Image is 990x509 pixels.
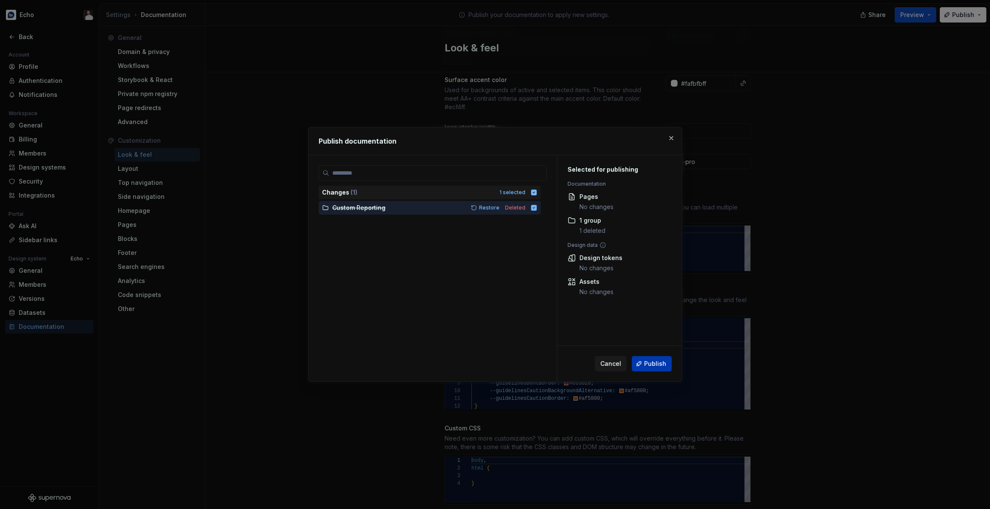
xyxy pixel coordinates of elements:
[332,204,385,212] span: Custom Reporting
[600,359,621,368] span: Cancel
[579,203,613,211] div: No changes
[499,189,525,196] div: 1 selected
[468,204,503,212] button: Restore
[568,242,668,249] div: Design data
[579,277,613,286] div: Assets
[319,136,672,146] h2: Publish documentation
[644,359,666,368] span: Publish
[579,192,613,201] div: Pages
[579,288,613,296] div: No changes
[579,216,605,225] div: 1 group
[568,165,668,174] div: Selected for publishing
[505,204,525,211] span: Deleted
[595,356,627,371] button: Cancel
[579,254,622,262] div: Design tokens
[479,204,499,211] span: Restore
[351,189,357,196] span: ( 1 )
[579,264,622,272] div: No changes
[632,356,672,371] button: Publish
[579,226,605,235] div: 1 deleted
[568,181,668,187] div: Documentation
[322,188,494,197] div: Changes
